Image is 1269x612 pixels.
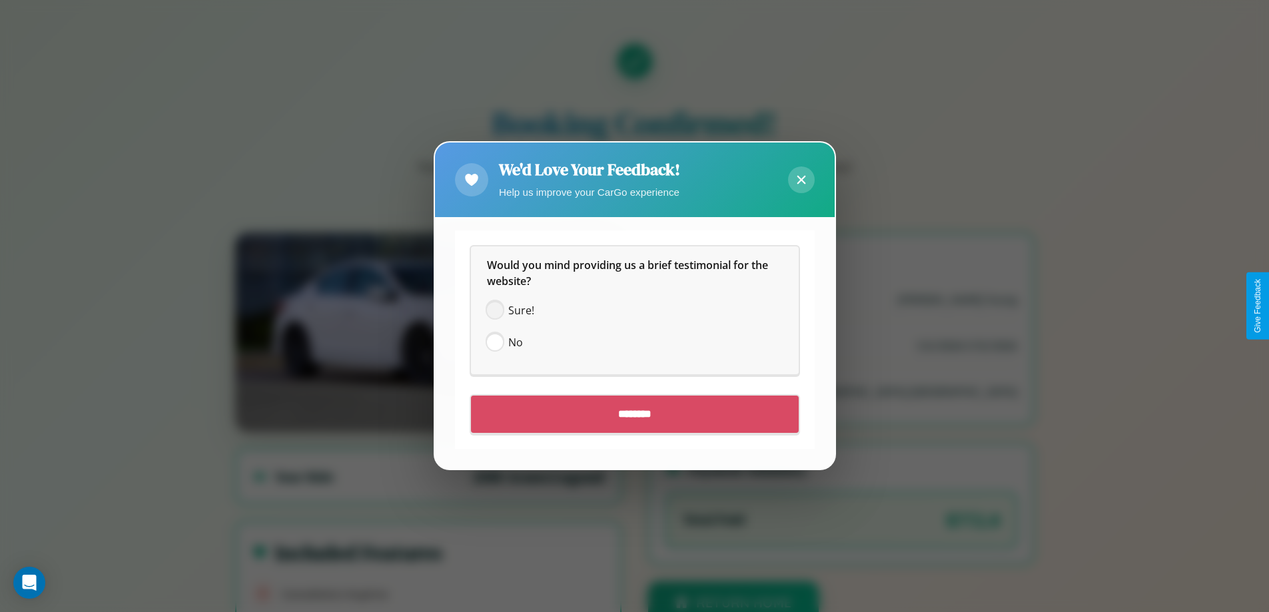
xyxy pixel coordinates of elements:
span: Sure! [508,303,534,319]
div: Open Intercom Messenger [13,567,45,599]
span: No [508,335,523,351]
p: Help us improve your CarGo experience [499,183,680,201]
h2: We'd Love Your Feedback! [499,158,680,180]
span: Would you mind providing us a brief testimonial for the website? [487,258,771,289]
div: Give Feedback [1253,279,1262,333]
